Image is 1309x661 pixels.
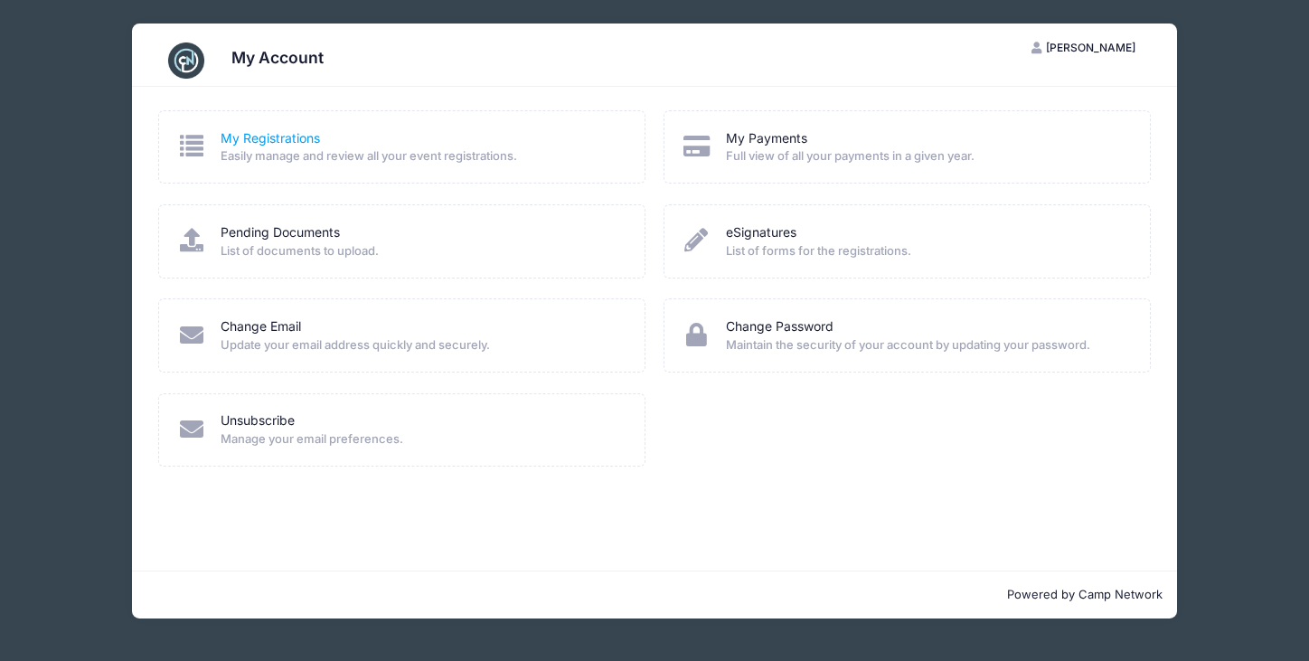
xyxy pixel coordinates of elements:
h3: My Account [231,48,324,67]
a: Unsubscribe [221,411,295,430]
span: List of forms for the registrations. [726,242,1126,260]
span: Easily manage and review all your event registrations. [221,147,621,165]
span: [PERSON_NAME] [1046,41,1135,54]
span: Full view of all your payments in a given year. [726,147,1126,165]
span: List of documents to upload. [221,242,621,260]
a: My Registrations [221,129,320,148]
a: Change Email [221,317,301,336]
a: Change Password [726,317,833,336]
p: Powered by Camp Network [146,586,1163,604]
a: My Payments [726,129,807,148]
a: eSignatures [726,223,796,242]
a: Pending Documents [221,223,340,242]
span: Update your email address quickly and securely. [221,336,621,354]
img: CampNetwork [168,42,204,79]
button: [PERSON_NAME] [1015,33,1151,63]
span: Manage your email preferences. [221,430,621,449]
span: Maintain the security of your account by updating your password. [726,336,1126,354]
